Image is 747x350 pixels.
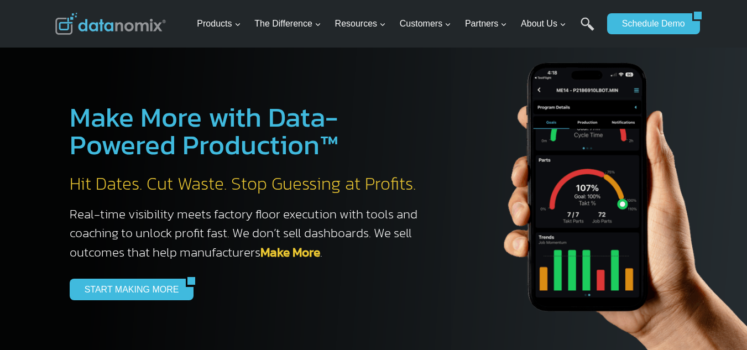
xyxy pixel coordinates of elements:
span: Partners [465,17,507,31]
h3: Real-time visibility meets factory floor execution with tools and coaching to unlock profit fast.... [70,205,429,262]
span: Products [197,17,241,31]
a: START MAKING MORE [70,279,186,300]
img: Datanomix [55,13,166,35]
h1: Make More with Data-Powered Production™ [70,103,429,159]
a: Schedule Demo [607,13,692,34]
span: Resources [335,17,386,31]
a: Search [581,17,594,42]
span: Customers [400,17,451,31]
a: Make More [260,243,320,262]
span: About Us [521,17,566,31]
iframe: Popup CTA [6,154,183,344]
nav: Primary Navigation [192,6,602,42]
span: The Difference [254,17,321,31]
h2: Hit Dates. Cut Waste. Stop Guessing at Profits. [70,173,429,196]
